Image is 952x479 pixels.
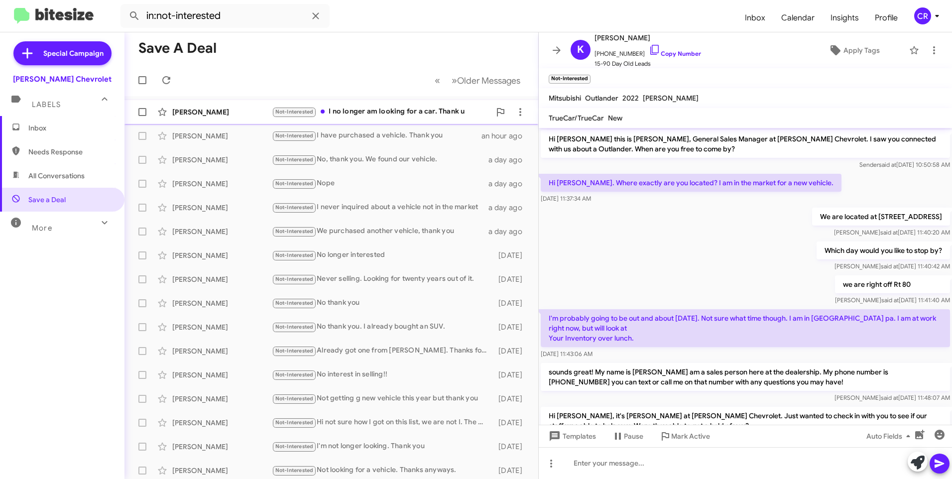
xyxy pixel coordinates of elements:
[494,418,530,428] div: [DATE]
[624,427,643,445] span: Pause
[272,321,494,333] div: No thank you. I already bought an SUV.
[671,427,710,445] span: Mark Active
[272,249,494,261] div: No longer interested
[13,74,112,84] div: [PERSON_NAME] Chevrolet
[859,161,950,168] span: Sender [DATE] 10:50:58 AM
[880,229,898,236] span: said at
[275,395,314,402] span: Not-Interested
[541,174,841,192] p: Hi [PERSON_NAME]. Where exactly are you located? I am in the market for a new vehicle.
[494,250,530,260] div: [DATE]
[867,3,906,32] a: Profile
[651,427,718,445] button: Mark Active
[28,147,113,157] span: Needs Response
[275,276,314,282] span: Not-Interested
[28,195,66,205] span: Save a Deal
[494,466,530,476] div: [DATE]
[172,107,272,117] div: [PERSON_NAME]
[595,59,701,69] span: 15-90 Day Old Leads
[914,7,931,24] div: CR
[32,100,61,109] span: Labels
[138,40,217,56] h1: Save a Deal
[843,41,880,59] span: Apply Tags
[172,250,272,260] div: [PERSON_NAME]
[272,393,494,404] div: Not getting g new vehicle this year but thank you
[275,348,314,354] span: Not-Interested
[488,155,530,165] div: a day ago
[275,443,314,450] span: Not-Interested
[172,227,272,237] div: [PERSON_NAME]
[13,41,112,65] a: Special Campaign
[275,371,314,378] span: Not-Interested
[172,322,272,332] div: [PERSON_NAME]
[835,275,950,293] p: we are right off Rt 80
[272,345,494,357] div: Already got one from [PERSON_NAME]. Thanks for reaching out
[172,203,272,213] div: [PERSON_NAME]
[773,3,823,32] a: Calendar
[834,229,950,236] span: [PERSON_NAME] [DATE] 11:40:20 AM
[272,417,494,428] div: Hi not sure how I got on this list, we are not I. The market for a new vehicle
[494,298,530,308] div: [DATE]
[494,442,530,452] div: [DATE]
[879,161,896,168] span: said at
[275,109,314,115] span: Not-Interested
[275,419,314,426] span: Not-Interested
[272,441,494,452] div: I'm not longer looking. Thank you
[539,427,604,445] button: Templates
[272,154,488,165] div: No, thank you. We found our vehicle.
[446,70,526,91] button: Next
[608,114,622,122] span: New
[585,94,618,103] span: Outlander
[541,309,950,347] p: I'm probably going to be out and about [DATE]. Not sure what time though. I am in [GEOGRAPHIC_DAT...
[549,114,604,122] span: TrueCar/TrueCar
[120,4,330,28] input: Search
[547,427,596,445] span: Templates
[595,44,701,59] span: [PHONE_NUMBER]
[272,465,494,476] div: Not looking for a vehicle. Thanks anyways.
[172,179,272,189] div: [PERSON_NAME]
[172,394,272,404] div: [PERSON_NAME]
[812,208,950,226] p: We are located at [STREET_ADDRESS]
[803,41,904,59] button: Apply Tags
[881,296,899,304] span: said at
[172,442,272,452] div: [PERSON_NAME]
[906,7,941,24] button: CR
[541,363,950,391] p: sounds great! My name is [PERSON_NAME] am a sales person here at the dealership. My phone number ...
[541,195,591,202] span: [DATE] 11:37:34 AM
[275,324,314,330] span: Not-Interested
[435,74,440,87] span: «
[823,3,867,32] a: Insights
[272,202,488,213] div: I never inquired about a vehicle not in the market
[604,427,651,445] button: Pause
[817,241,950,259] p: Which day would you like to stop by?
[881,262,898,270] span: said at
[649,50,701,57] a: Copy Number
[866,427,914,445] span: Auto Fields
[429,70,446,91] button: Previous
[272,297,494,309] div: No thank you
[172,274,272,284] div: [PERSON_NAME]
[577,42,584,58] span: K
[488,179,530,189] div: a day ago
[457,75,520,86] span: Older Messages
[28,123,113,133] span: Inbox
[172,298,272,308] div: [PERSON_NAME]
[494,370,530,380] div: [DATE]
[549,75,591,84] small: Not-Interested
[429,70,526,91] nav: Page navigation example
[275,300,314,306] span: Not-Interested
[541,130,950,158] p: Hi [PERSON_NAME] this is [PERSON_NAME], General Sales Manager at [PERSON_NAME] Chevrolet. I saw y...
[737,3,773,32] a: Inbox
[28,171,85,181] span: All Conversations
[272,226,488,237] div: We purchased another vehicle, thank you
[43,48,104,58] span: Special Campaign
[172,466,272,476] div: [PERSON_NAME]
[452,74,457,87] span: »
[881,394,898,401] span: said at
[835,296,950,304] span: [PERSON_NAME] [DATE] 11:41:40 AM
[172,418,272,428] div: [PERSON_NAME]
[272,369,494,380] div: No interest in selling!!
